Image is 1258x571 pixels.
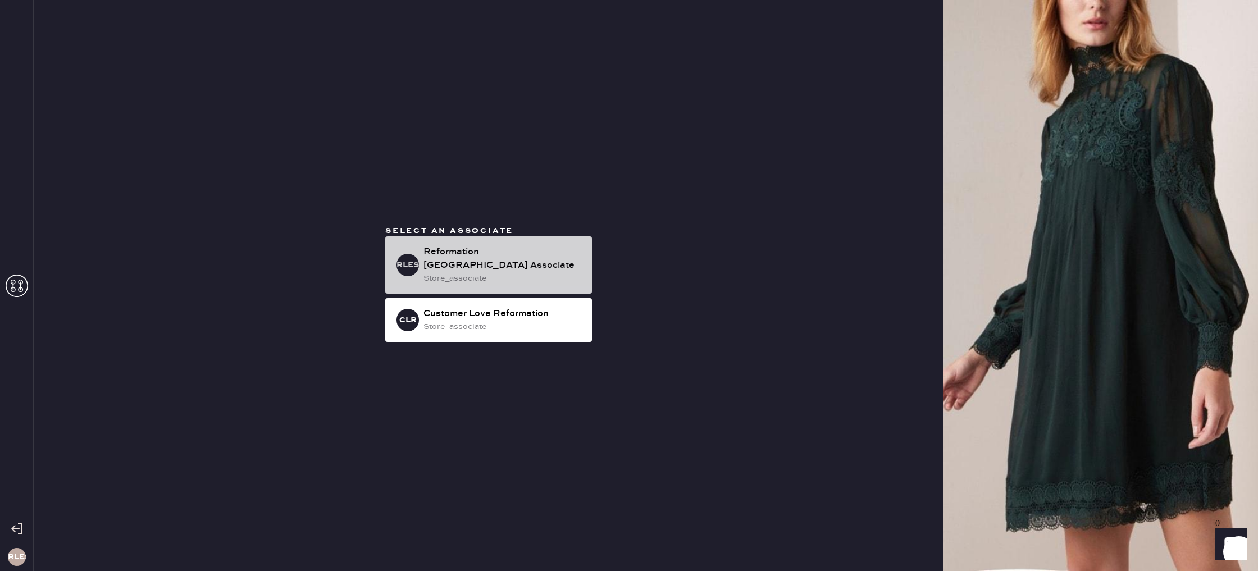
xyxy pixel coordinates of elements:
div: store_associate [423,321,583,333]
h3: RLESA [396,261,419,269]
iframe: Front Chat [1205,520,1253,569]
h3: CLR [399,316,417,324]
span: Select an associate [385,226,513,236]
div: store_associate [423,272,583,285]
div: Customer Love Reformation [423,307,583,321]
h3: RLES [8,553,26,561]
div: Reformation [GEOGRAPHIC_DATA] Associate [423,245,583,272]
